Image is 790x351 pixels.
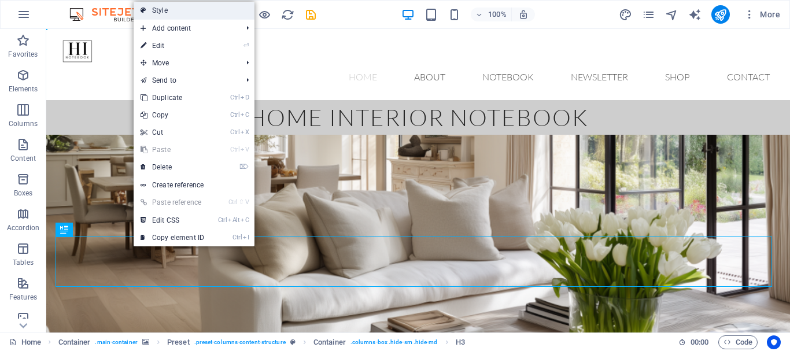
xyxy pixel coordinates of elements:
a: Style [134,2,254,19]
a: Create reference [134,176,254,194]
span: Add content [134,20,237,37]
a: CtrlVPaste [134,141,211,158]
a: Ctrl⇧VPaste reference [134,194,211,211]
i: ⇧ [239,198,244,206]
a: CtrlICopy element ID [134,229,211,246]
a: Send to [134,72,237,89]
i: ⏎ [243,42,249,49]
i: ⌦ [239,163,249,171]
i: Ctrl [230,94,239,101]
a: CtrlAltCEdit CSS [134,212,211,229]
i: C [241,216,249,224]
a: CtrlDDuplicate [134,89,211,106]
i: I [243,234,249,241]
i: D [241,94,249,101]
i: Ctrl [230,111,239,119]
i: Ctrl [232,234,242,241]
a: ⌦Delete [134,158,211,176]
i: C [241,111,249,119]
a: CtrlCCopy [134,106,211,124]
i: X [241,128,249,136]
i: Ctrl [218,216,227,224]
i: Ctrl [230,146,239,153]
i: V [245,198,249,206]
i: Ctrl [228,198,238,206]
i: V [241,146,249,153]
a: CtrlXCut [134,124,211,141]
i: Ctrl [230,128,239,136]
i: Alt [228,216,239,224]
a: ⏎Edit [134,37,211,54]
span: Move [134,54,237,72]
